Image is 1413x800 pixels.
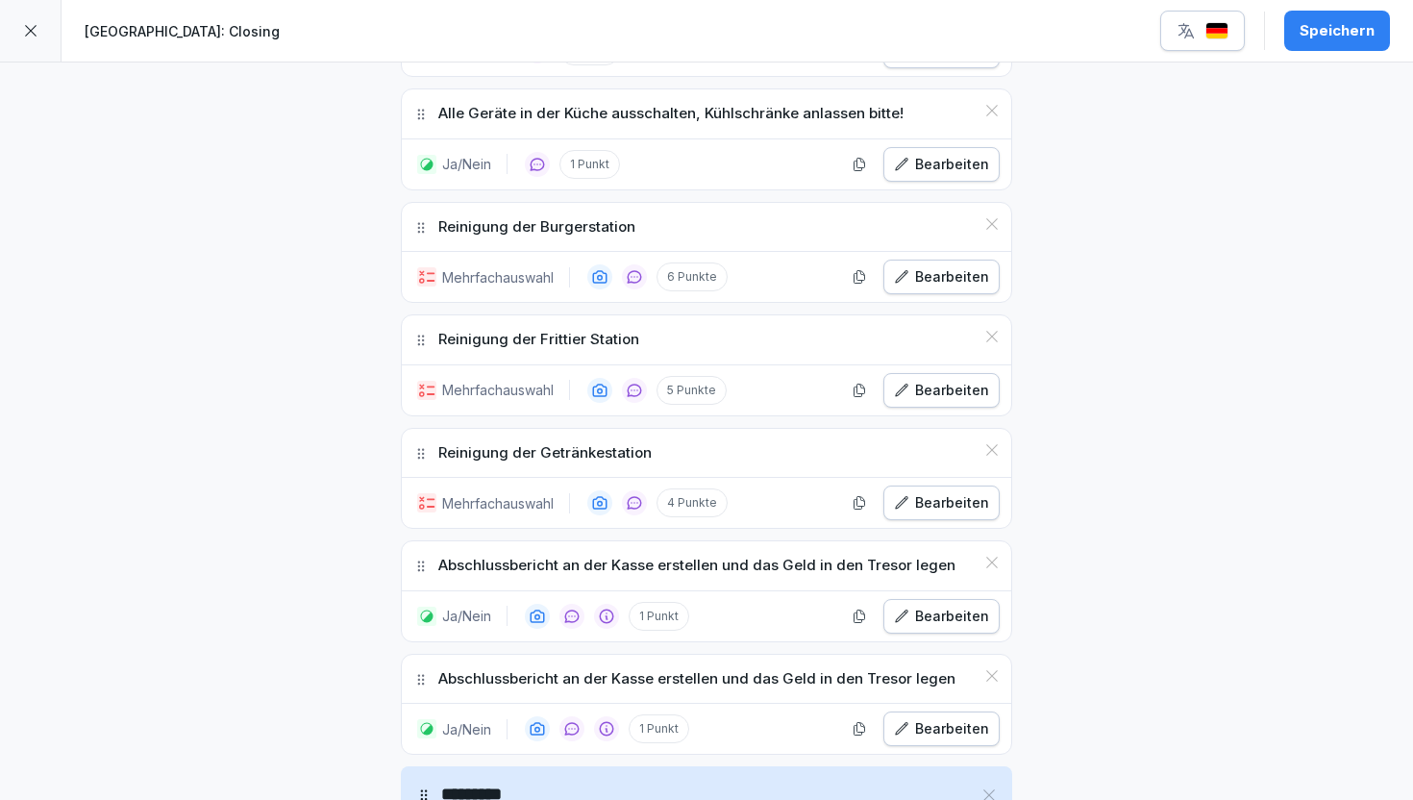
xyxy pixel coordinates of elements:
div: Bearbeiten [894,380,989,401]
p: 4 Punkte [657,488,728,517]
p: Mehrfachauswahl [442,493,554,513]
div: Speichern [1300,20,1375,41]
p: Ja/Nein [442,606,491,626]
p: [GEOGRAPHIC_DATA]: Closing [85,21,280,41]
p: Abschlussbericht an der Kasse erstellen und das Geld in den Tresor legen [438,668,955,690]
p: Reinigung der Burgerstation [438,216,635,238]
div: Bearbeiten [894,718,989,739]
div: Bearbeiten [894,606,989,627]
p: 1 Punkt [629,602,689,631]
button: Bearbeiten [883,599,1000,634]
p: Alle Geräte in der Küche ausschalten, Kühlschränke anlassen bitte! [438,103,904,125]
button: Bearbeiten [883,373,1000,408]
p: 6 Punkte [657,262,728,291]
button: Speichern [1284,11,1390,51]
button: Bearbeiten [883,486,1000,520]
p: Ja/Nein [442,154,491,174]
button: Bearbeiten [883,712,1000,746]
img: de.svg [1205,22,1228,40]
p: 1 Punkt [559,150,620,179]
p: 1 Punkt [629,714,689,743]
button: Bearbeiten [883,260,1000,294]
div: Bearbeiten [894,492,989,513]
p: Abschlussbericht an der Kasse erstellen und das Geld in den Tresor legen [438,555,955,577]
p: Mehrfachauswahl [442,267,554,287]
p: 5 Punkte [657,376,727,405]
div: Bearbeiten [894,266,989,287]
button: Bearbeiten [883,147,1000,182]
p: Mehrfachauswahl [442,380,554,400]
p: Reinigung der Frittier Station [438,329,639,351]
p: Ja/Nein [442,719,491,739]
p: Reinigung der Getränkestation [438,442,652,464]
div: Bearbeiten [894,154,989,175]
